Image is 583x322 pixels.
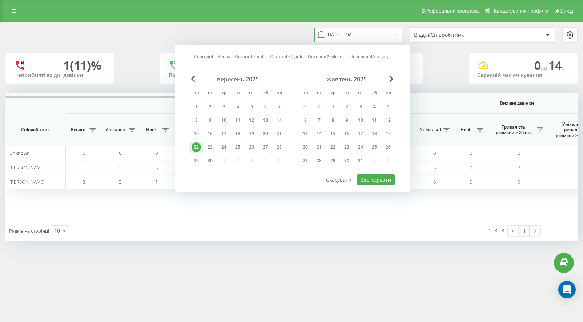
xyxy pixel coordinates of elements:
div: вт 28 жовт 2025 р. [312,155,326,166]
div: пн 29 вер 2025 р. [189,155,203,166]
span: 5 [433,164,436,171]
div: 9 [205,116,215,125]
div: ср 29 жовт 2025 р. [326,155,340,166]
span: Нові [142,127,160,133]
div: чт 9 жовт 2025 р. [340,115,354,126]
div: 11 [233,116,242,125]
div: 1 - 3 з 3 [488,227,504,234]
abbr: середа [218,88,229,99]
div: 19 [247,129,256,138]
span: Вхідні дзвінки [84,100,361,106]
div: 22 [328,142,338,152]
div: вт 7 жовт 2025 р. [312,115,326,126]
abbr: понеділок [191,88,202,99]
div: вт 30 вер 2025 р. [203,155,217,166]
div: 5 [247,102,256,112]
div: чт 2 жовт 2025 р. [340,101,354,112]
span: 0 [83,150,85,156]
div: 27 [301,156,310,165]
div: чт 23 жовт 2025 р. [340,142,354,153]
div: Відділ/Співробітник [414,32,501,38]
div: 17 [219,129,229,138]
div: 24 [356,142,365,152]
div: чт 25 вер 2025 р. [231,142,245,153]
abbr: середа [327,88,338,99]
div: 13 [301,129,310,138]
div: 20 [301,142,310,152]
div: вересень 2025 [189,76,286,83]
div: нд 28 вер 2025 р. [272,142,286,153]
a: Поточний місяць [308,53,345,60]
div: 17 [356,129,365,138]
span: Вихід [560,8,573,14]
div: пн 27 жовт 2025 р. [298,155,312,166]
span: Тривалість розмови > Х сек. [492,124,534,136]
div: 12 [383,116,393,125]
div: вт 14 жовт 2025 р. [312,128,326,139]
div: ср 1 жовт 2025 р. [326,101,340,112]
div: чт 11 вер 2025 р. [231,115,245,126]
span: 5 [83,164,85,171]
span: 3 [119,164,121,171]
abbr: неділя [274,88,285,99]
span: 7 [518,164,520,171]
span: 1 [155,178,158,185]
div: нд 5 жовт 2025 р. [381,101,395,112]
div: 11 [370,116,379,125]
div: вт 21 жовт 2025 р. [312,142,326,153]
div: ср 3 вер 2025 р. [217,101,231,112]
div: 13 [261,116,270,125]
div: 7 [314,116,324,125]
div: ср 22 жовт 2025 р. [326,142,340,153]
div: 6 [261,102,270,112]
div: 14 [274,116,284,125]
abbr: четвер [341,88,352,99]
div: 18 [233,129,242,138]
span: 3 [155,164,158,171]
div: нд 12 жовт 2025 р. [381,115,395,126]
span: 0 [470,164,472,171]
div: 16 [342,129,351,138]
div: жовтень 2025 [298,76,395,83]
abbr: субота [369,88,380,99]
div: сб 11 жовт 2025 р. [367,115,381,126]
div: пн 13 жовт 2025 р. [298,128,312,139]
div: пт 26 вер 2025 р. [245,142,258,153]
div: Середній час очікування [477,72,569,79]
a: Вчора [217,53,230,60]
div: 27 [261,142,270,152]
div: 19 [383,129,393,138]
div: сб 4 жовт 2025 р. [367,101,381,112]
div: чт 4 вер 2025 р. [231,101,245,112]
div: 15 [192,129,201,138]
span: 14 [548,57,564,73]
a: Попередній місяць [350,53,391,60]
div: нд 21 вер 2025 р. [272,128,286,139]
span: хв [541,64,548,72]
span: Унікальні [105,127,126,133]
div: пт 12 вер 2025 р. [245,115,258,126]
div: сб 27 вер 2025 р. [258,142,272,153]
div: 4 [233,102,242,112]
div: пн 8 вер 2025 р. [189,115,203,126]
abbr: неділя [383,88,394,99]
div: Неприйняті вхідні дзвінки [14,72,106,79]
div: 25 [233,142,242,152]
span: 9 [518,178,520,185]
div: Open Intercom Messenger [558,281,576,298]
span: Нові [456,127,474,133]
a: Сьогодні [194,53,213,60]
a: 1 [519,226,530,236]
span: Previous Month [191,76,195,82]
div: 2 [342,102,351,112]
div: 3 [356,102,365,112]
div: 26 [247,142,256,152]
a: Останні 30 днів [270,53,303,60]
div: чт 16 жовт 2025 р. [340,128,354,139]
span: Всього [69,127,87,133]
div: 5 [383,102,393,112]
div: вт 9 вер 2025 р. [203,115,217,126]
div: 9 [342,116,351,125]
button: Скасувати [322,174,355,185]
div: 29 [192,156,201,165]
